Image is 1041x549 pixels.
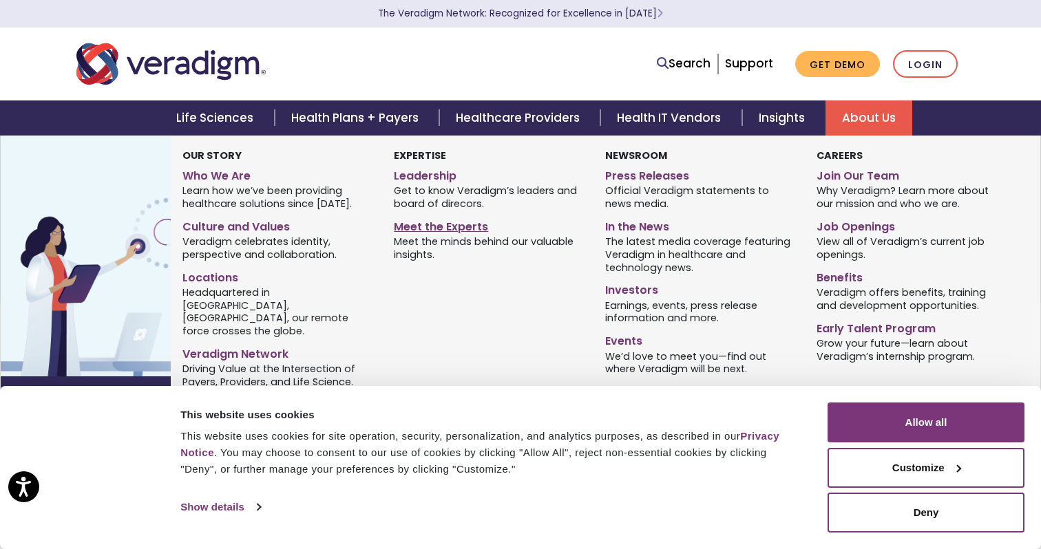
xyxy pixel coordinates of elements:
strong: Our Story [182,149,242,162]
strong: Newsroom [605,149,667,162]
span: We’d love to meet you—find out where Veradigm will be next. [605,349,796,376]
strong: Careers [817,149,863,162]
a: Events [605,329,796,349]
a: Support [725,55,773,72]
a: Join Our Team [817,164,1007,184]
span: Headquartered in [GEOGRAPHIC_DATA], [GEOGRAPHIC_DATA], our remote force crosses the globe. [182,285,373,337]
span: Earnings, events, press release information and more. [605,298,796,325]
a: Get Demo [795,51,880,78]
a: Show details [180,497,260,517]
span: Meet the minds behind our valuable insights. [394,235,585,261]
a: Search [657,54,711,73]
img: Vector image of Veradigm’s Story [1,136,222,376]
img: Veradigm logo [76,41,266,87]
span: View all of Veradigm’s current job openings. [817,235,1007,261]
a: Locations [182,266,373,286]
a: In the News [605,215,796,235]
button: Customize [828,448,1024,488]
a: Life Sciences [160,100,274,136]
strong: Expertise [394,149,446,162]
span: Veradigm celebrates identity, perspective and collaboration. [182,235,373,261]
a: Veradigm Network [182,342,373,362]
a: Meet the Experts [394,215,585,235]
a: Health IT Vendors [600,100,742,136]
span: Get to know Veradigm’s leaders and board of direcors. [394,184,585,211]
a: Job Openings [817,215,1007,235]
a: Healthcare Providers [439,100,600,136]
span: The latest media coverage featuring Veradigm in healthcare and technology news. [605,235,796,274]
iframe: Drift Chat Widget [777,464,1024,532]
a: Insights [742,100,826,136]
a: Login [893,50,958,78]
button: Allow all [828,402,1024,442]
a: The Veradigm Network: Recognized for Excellence in [DATE]Learn More [378,7,663,20]
a: Benefits [817,266,1007,286]
a: Leadership [394,164,585,184]
a: Culture and Values [182,215,373,235]
a: Who We Are [182,164,373,184]
div: This website uses cookies [180,407,797,423]
span: Driving Value at the Intersection of Payers, Providers, and Life Science. [182,362,373,389]
span: Learn More [657,7,663,20]
span: Grow your future—learn about Veradigm’s internship program. [817,336,1007,363]
span: Veradigm offers benefits, training and development opportunities. [817,285,1007,312]
span: Why Veradigm? Learn more about our mission and who we are. [817,184,1007,211]
a: About Us [826,100,912,136]
a: Investors [605,278,796,298]
a: Health Plans + Payers [275,100,439,136]
span: Official Veradigm statements to news media. [605,184,796,211]
span: Learn how we’ve been providing healthcare solutions since [DATE]. [182,184,373,211]
div: This website uses cookies for site operation, security, personalization, and analytics purposes, ... [180,428,797,477]
a: Early Talent Program [817,316,1007,336]
a: Press Releases [605,164,796,184]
